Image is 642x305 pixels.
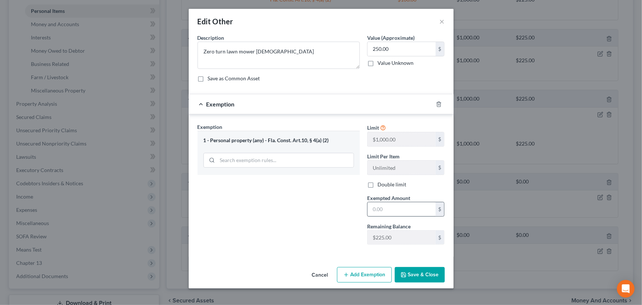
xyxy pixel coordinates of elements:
[367,195,410,201] span: Exempted Amount
[198,16,233,27] div: Edit Other
[203,137,354,144] div: 1 - Personal property (any) - Fla. Const. Art.10, § 4(a) (2)
[436,202,444,216] div: $
[206,101,235,108] span: Exemption
[367,125,379,131] span: Limit
[367,222,411,230] label: Remaining Balance
[436,231,444,245] div: $
[368,42,436,56] input: 0.00
[377,59,414,67] label: Value Unknown
[306,268,334,283] button: Cancel
[368,231,436,245] input: --
[368,132,436,146] input: --
[208,75,260,82] label: Save as Common Asset
[198,124,223,130] span: Exemption
[617,280,635,298] div: Open Intercom Messenger
[395,267,445,283] button: Save & Close
[377,181,406,188] label: Double limit
[368,161,436,175] input: --
[436,42,444,56] div: $
[436,132,444,146] div: $
[337,267,392,283] button: Add Exemption
[198,35,224,41] span: Description
[217,153,354,167] input: Search exemption rules...
[440,17,445,26] button: ×
[367,34,415,42] label: Value (Approximate)
[367,152,400,160] label: Limit Per Item
[436,161,444,175] div: $
[368,202,436,216] input: 0.00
